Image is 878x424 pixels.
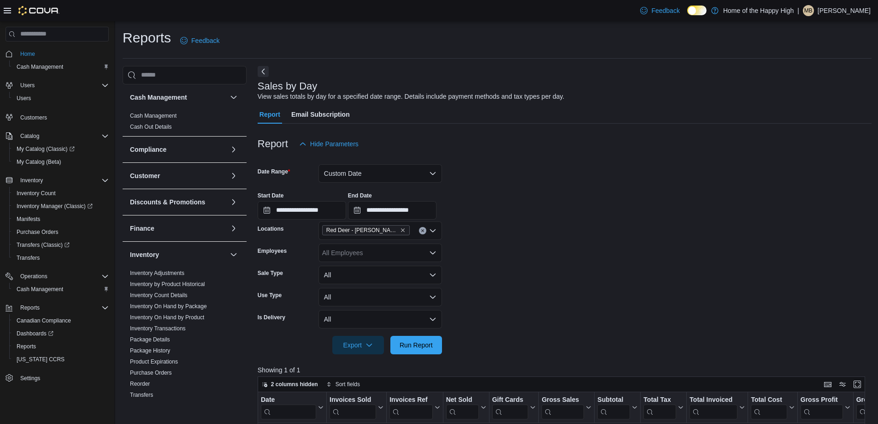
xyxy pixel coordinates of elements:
button: Remove Red Deer - Bower Place - Fire & Flower from selection in this group [400,227,406,233]
span: Red Deer - Bower Place - Fire & Flower [322,225,410,235]
label: Date Range [258,168,290,175]
span: Cash Management [13,284,109,295]
div: Gross Profit [801,396,843,405]
div: Date [261,396,316,419]
a: Cash Management [130,113,177,119]
button: Compliance [228,144,239,155]
button: Next [258,66,269,77]
div: Total Tax [643,396,676,419]
button: Customer [228,170,239,181]
h1: Reports [123,29,171,47]
a: Transfers (Classic) [9,239,112,251]
a: Manifests [13,214,44,225]
span: Feedback [191,36,219,45]
div: Gross Sales [542,396,584,405]
span: Export [338,336,378,354]
button: Date [261,396,324,419]
div: Invoices Sold [330,396,376,405]
button: Custom Date [318,164,442,183]
span: Dashboards [17,330,53,337]
span: Cash Management [17,286,63,293]
h3: Finance [130,224,154,233]
p: Home of the Happy High [723,5,794,16]
label: Use Type [258,292,282,299]
div: Total Cost [751,396,787,405]
div: Cash Management [123,110,247,136]
button: Invoices Sold [330,396,383,419]
span: Run Report [400,340,433,350]
button: All [318,310,442,328]
button: Users [9,92,112,105]
span: Reports [17,343,36,350]
span: Inventory [20,177,43,184]
span: Inventory Count [17,190,56,197]
span: Transfers [130,391,153,399]
div: Gross Sales [542,396,584,419]
span: Users [17,95,31,102]
button: Hide Parameters [295,135,362,153]
a: Customers [17,112,51,123]
div: Inventory [123,268,247,404]
button: Operations [2,270,112,283]
button: Users [2,79,112,92]
span: Canadian Compliance [17,317,71,324]
span: My Catalog (Beta) [17,158,61,166]
button: Total Invoiced [689,396,745,419]
a: Inventory On Hand by Package [130,303,207,310]
span: Cash Management [17,63,63,71]
span: Purchase Orders [13,227,109,238]
span: Home [17,48,109,60]
button: Export [332,336,384,354]
div: Date [261,396,316,405]
span: Inventory Manager (Classic) [13,201,109,212]
nav: Complex example [6,43,109,409]
a: Cash Management [13,284,67,295]
a: Inventory Transactions [130,325,186,332]
button: Inventory [130,250,226,259]
span: My Catalog (Classic) [13,143,109,155]
a: Cash Out Details [130,124,172,130]
span: Home [20,50,35,58]
span: Inventory [17,175,109,186]
span: My Catalog (Classic) [17,145,75,153]
a: Package Details [130,336,170,343]
button: Canadian Compliance [9,314,112,327]
span: Customers [20,114,47,121]
button: My Catalog (Beta) [9,155,112,168]
span: Inventory by Product Historical [130,281,205,288]
button: Reports [2,301,112,314]
a: Purchase Orders [130,370,172,376]
span: Manifests [13,214,109,225]
h3: Inventory [130,250,159,259]
span: Purchase Orders [17,228,59,236]
span: Reports [13,341,109,352]
span: Red Deer - [PERSON_NAME] Place - Fire & Flower [326,226,398,235]
span: Transfers (Classic) [13,239,109,251]
div: Net Sold [446,396,478,419]
button: Catalog [17,131,43,142]
button: Home [2,47,112,60]
button: Subtotal [597,396,637,419]
button: Invoices Ref [389,396,440,419]
span: Operations [17,271,109,282]
span: Operations [20,273,47,280]
span: Cash Out Details [130,123,172,131]
button: Operations [17,271,51,282]
button: Keyboard shortcuts [822,379,833,390]
span: Inventory Transactions [130,325,186,332]
a: Product Expirations [130,358,178,365]
label: Sale Type [258,269,283,277]
h3: Sales by Day [258,81,318,92]
div: Invoices Ref [389,396,432,405]
button: Cash Management [9,283,112,296]
span: Washington CCRS [13,354,109,365]
span: Manifests [17,215,40,223]
button: Gift Cards [492,396,536,419]
button: Net Sold [446,396,486,419]
a: Dashboards [13,328,57,339]
button: Total Tax [643,396,684,419]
